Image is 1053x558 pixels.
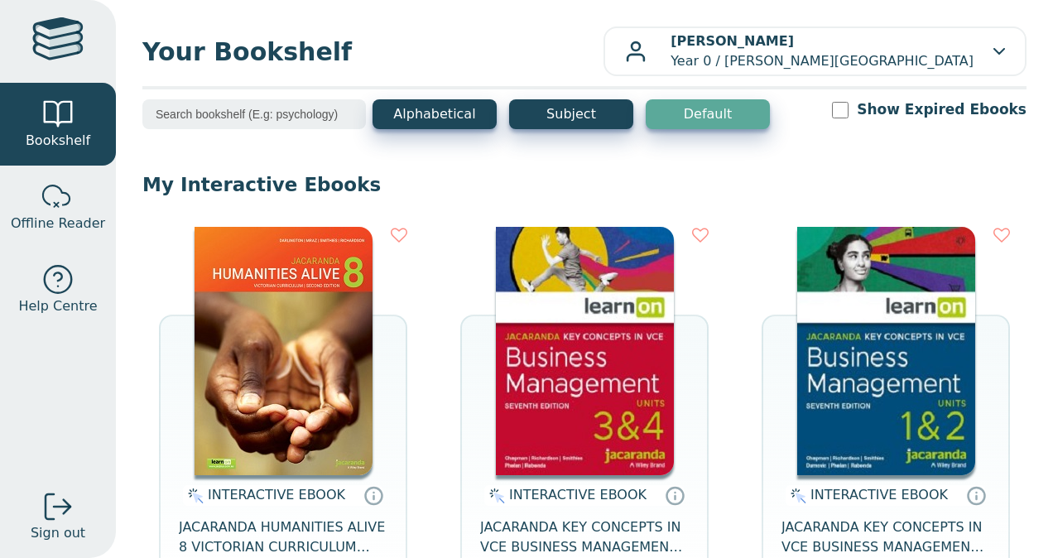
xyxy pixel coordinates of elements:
span: JACARANDA KEY CONCEPTS IN VCE BUSINESS MANAGEMENT UNITS 3&4 7E LEARNON [480,517,689,557]
span: INTERACTIVE EBOOK [810,487,948,503]
button: [PERSON_NAME]Year 0 / [PERSON_NAME][GEOGRAPHIC_DATA] [603,26,1027,76]
label: Show Expired Ebooks [857,99,1027,120]
span: Your Bookshelf [142,33,603,70]
img: interactive.svg [484,486,505,506]
button: Subject [509,99,633,129]
p: My Interactive Ebooks [142,172,1027,197]
span: Offline Reader [11,214,105,233]
a: Interactive eBooks are accessed online via the publisher’s portal. They contain interactive resou... [966,485,986,505]
a: Interactive eBooks are accessed online via the publisher’s portal. They contain interactive resou... [363,485,383,505]
img: cfdd67b8-715a-4f04-bef2-4b9ce8a41cb7.jpg [496,227,674,475]
span: Bookshelf [26,131,90,151]
button: Alphabetical [373,99,497,129]
span: JACARANDA KEY CONCEPTS IN VCE BUSINESS MANAGEMENT UNITS 1&2 7E LEARNON [781,517,990,557]
span: Help Centre [18,296,97,316]
img: bee2d5d4-7b91-e911-a97e-0272d098c78b.jpg [195,227,373,475]
p: Year 0 / [PERSON_NAME][GEOGRAPHIC_DATA] [671,31,974,71]
input: Search bookshelf (E.g: psychology) [142,99,366,129]
b: [PERSON_NAME] [671,33,794,49]
span: INTERACTIVE EBOOK [509,487,647,503]
span: INTERACTIVE EBOOK [208,487,345,503]
span: Sign out [31,523,85,543]
button: Default [646,99,770,129]
span: JACARANDA HUMANITIES ALIVE 8 VICTORIAN CURRICULUM LEARNON EBOOK 2E [179,517,387,557]
a: Interactive eBooks are accessed online via the publisher’s portal. They contain interactive resou... [665,485,685,505]
img: interactive.svg [183,486,204,506]
img: interactive.svg [786,486,806,506]
img: 6de7bc63-ffc5-4812-8446-4e17a3e5be0d.jpg [797,227,975,475]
